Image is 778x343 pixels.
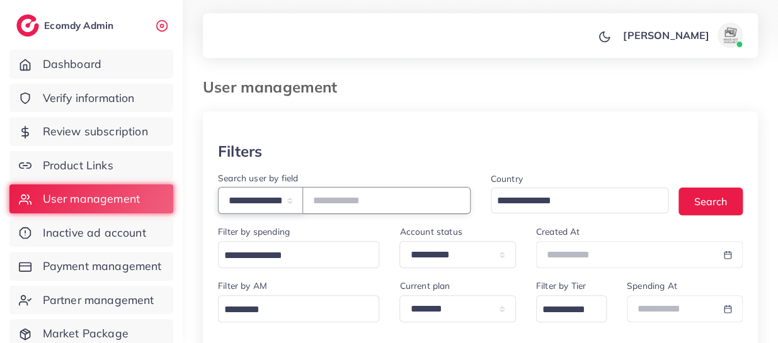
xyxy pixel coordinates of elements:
[9,117,173,146] a: Review subscription
[218,279,267,292] label: Filter by AM
[218,142,262,160] h3: Filters
[623,28,709,43] p: [PERSON_NAME]
[9,84,173,113] a: Verify information
[43,325,129,342] span: Market Package
[399,279,450,292] label: Current plan
[43,56,101,72] span: Dashboard
[43,292,154,308] span: Partner management
[16,14,39,37] img: logo
[43,225,146,241] span: Inactive ad account
[43,123,148,140] span: Review subscription
[220,246,363,266] input: Search for option
[616,23,748,48] a: [PERSON_NAME]avatar
[43,157,113,174] span: Product Links
[9,286,173,315] a: Partner management
[627,279,677,292] label: Spending At
[203,78,347,96] h3: User management
[493,191,653,211] input: Search for option
[491,172,523,185] label: Country
[43,191,140,207] span: User management
[718,23,743,48] img: avatar
[536,225,580,238] label: Created At
[218,172,298,184] label: Search user by field
[43,258,162,274] span: Payment management
[16,14,117,37] a: logoEcomdy Admin
[218,241,379,268] div: Search for option
[538,300,590,320] input: Search for option
[9,184,173,213] a: User management
[399,225,462,238] label: Account status
[218,225,290,238] label: Filter by spending
[9,218,173,247] a: Inactive ad account
[491,188,669,213] div: Search for option
[220,300,363,320] input: Search for option
[218,295,379,322] div: Search for option
[9,50,173,79] a: Dashboard
[43,90,135,106] span: Verify information
[536,295,607,322] div: Search for option
[44,20,117,31] h2: Ecomdy Admin
[9,151,173,180] a: Product Links
[9,252,173,281] a: Payment management
[678,188,743,215] button: Search
[536,279,586,292] label: Filter by Tier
